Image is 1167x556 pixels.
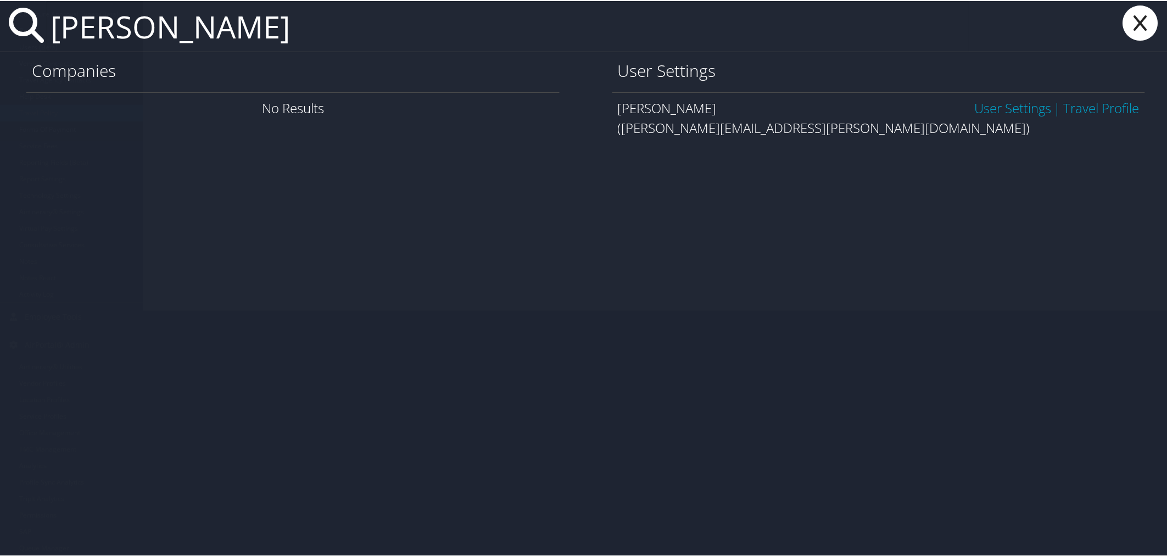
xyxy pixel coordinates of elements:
[32,58,554,81] h1: Companies
[1064,98,1140,116] a: View OBT Profile
[974,98,1051,116] a: User Settings
[618,117,1140,137] div: ([PERSON_NAME][EMAIL_ADDRESS][PERSON_NAME][DOMAIN_NAME])
[26,91,560,123] div: No Results
[618,98,717,116] span: [PERSON_NAME]
[618,58,1140,81] h1: User Settings
[1051,98,1064,116] span: |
